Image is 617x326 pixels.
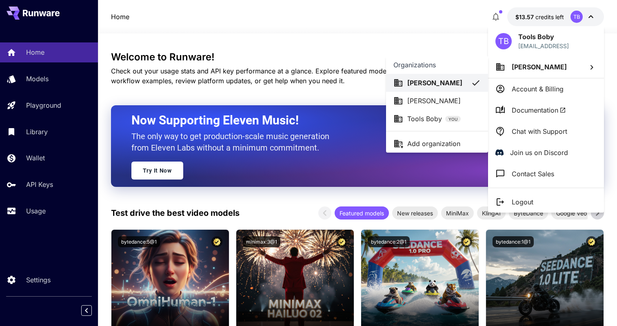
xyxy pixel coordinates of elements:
[407,78,462,88] p: [PERSON_NAME]
[407,96,461,106] p: [PERSON_NAME]
[393,60,436,70] p: Organizations
[445,116,461,122] span: YOU
[407,139,460,149] p: Add organization
[407,114,442,124] p: Tools Boby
